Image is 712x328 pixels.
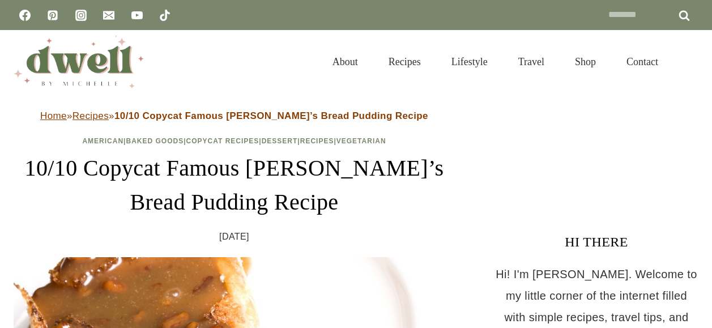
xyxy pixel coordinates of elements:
[40,110,67,121] a: Home
[560,42,611,82] a: Shop
[97,4,120,27] a: Email
[114,110,428,121] strong: 10/10 Copycat Famous [PERSON_NAME]’s Bread Pudding Recipe
[300,137,334,145] a: Recipes
[317,42,673,82] nav: Primary Navigation
[70,4,92,27] a: Instagram
[219,228,249,245] time: [DATE]
[82,137,123,145] a: American
[14,151,455,219] h1: 10/10 Copycat Famous [PERSON_NAME]’s Bread Pudding Recipe
[262,137,298,145] a: Dessert
[41,4,64,27] a: Pinterest
[154,4,176,27] a: TikTok
[611,42,673,82] a: Contact
[373,42,436,82] a: Recipes
[186,137,259,145] a: Copycat Recipes
[494,232,698,252] h3: HI THERE
[436,42,503,82] a: Lifestyle
[14,36,144,88] img: DWELL by michelle
[14,4,36,27] a: Facebook
[503,42,560,82] a: Travel
[679,52,698,71] button: View Search Form
[317,42,373,82] a: About
[336,137,386,145] a: Vegetarian
[82,137,386,145] span: | | | | |
[126,137,184,145] a: Baked Goods
[40,110,428,121] span: » »
[73,110,109,121] a: Recipes
[126,4,148,27] a: YouTube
